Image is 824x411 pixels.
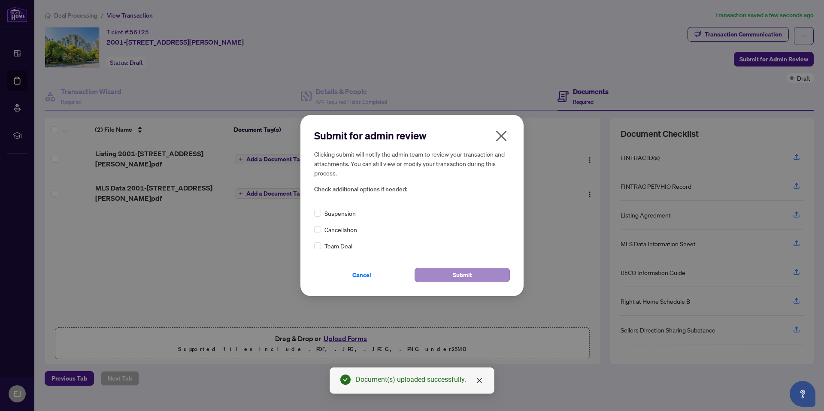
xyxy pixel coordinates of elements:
[415,268,510,282] button: Submit
[324,209,356,218] span: Suspension
[314,184,510,194] span: Check additional options if needed:
[314,268,409,282] button: Cancel
[475,376,484,385] a: Close
[324,225,357,234] span: Cancellation
[340,375,351,385] span: check-circle
[494,129,508,143] span: close
[790,381,815,407] button: Open asap
[324,241,352,251] span: Team Deal
[356,375,484,385] div: Document(s) uploaded successfully.
[314,129,510,142] h2: Submit for admin review
[314,149,510,178] h5: Clicking submit will notify the admin team to review your transaction and attachments. You can st...
[476,377,483,384] span: close
[352,268,371,282] span: Cancel
[453,268,472,282] span: Submit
